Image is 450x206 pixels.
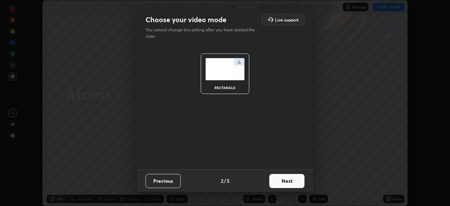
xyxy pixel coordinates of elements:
[211,86,239,89] div: rectangle
[221,177,223,185] h4: 2
[146,15,226,24] h2: Choose your video mode
[275,18,298,22] h5: Live support
[146,27,259,39] p: You cannot change this setting after you have started the class
[146,174,181,188] button: Previous
[224,177,226,185] h4: /
[205,58,245,80] img: normalScreenIcon.ae25ed63.svg
[269,174,304,188] button: Next
[227,177,230,185] h4: 5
